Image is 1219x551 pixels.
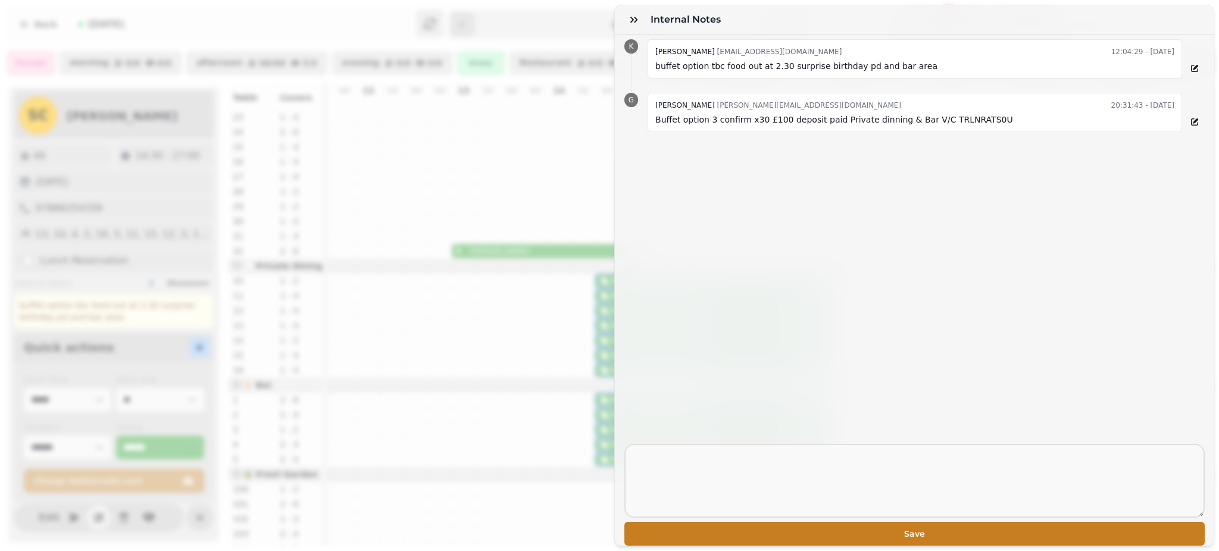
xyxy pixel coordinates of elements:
[624,522,1205,546] button: Save
[655,59,1174,73] p: buffet option tbc food out at 2.30 surprise birthday pd and bar area
[655,45,842,59] div: [EMAIL_ADDRESS][DOMAIN_NAME]
[651,12,726,27] h3: Internal Notes
[1111,98,1174,112] time: 20:31:43 - [DATE]
[655,48,715,56] span: [PERSON_NAME]
[629,43,634,50] span: K
[1111,45,1174,59] time: 12:04:29 - [DATE]
[629,96,634,104] span: G
[634,530,1195,538] span: Save
[655,98,901,112] div: [PERSON_NAME][EMAIL_ADDRESS][DOMAIN_NAME]
[655,101,715,109] span: [PERSON_NAME]
[655,112,1174,127] p: Buffet option 3 confirm x30 £100 deposit paid Private dinning & Bar V/C TRLNRATS0U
